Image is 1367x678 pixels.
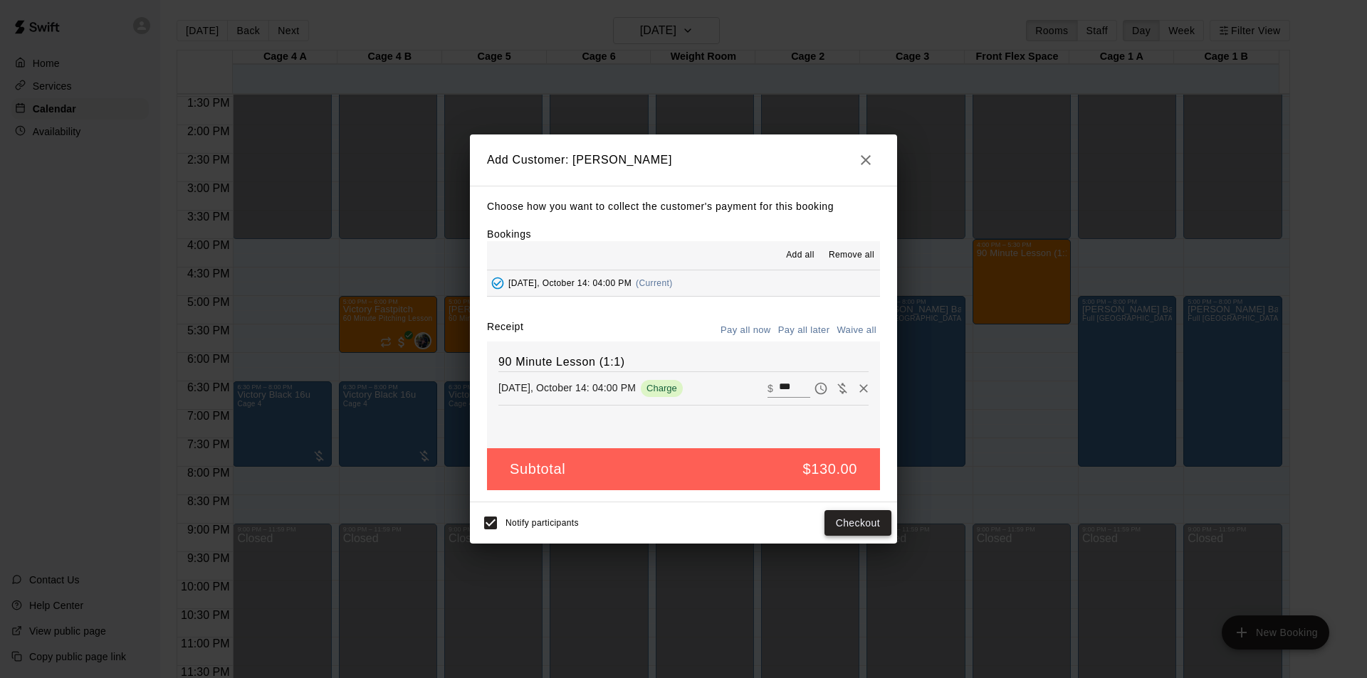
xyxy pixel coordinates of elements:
[487,228,531,240] label: Bookings
[775,319,834,341] button: Pay all later
[777,244,823,267] button: Add all
[506,518,579,528] span: Notify participants
[487,319,523,341] label: Receipt
[641,383,683,393] span: Charge
[636,278,673,288] span: (Current)
[810,381,832,393] span: Pay later
[470,134,897,186] h2: Add Customer: [PERSON_NAME]
[487,270,880,297] button: Added - Collect Payment[DATE], October 14: 04:00 PM(Current)
[768,381,773,396] p: $
[833,319,880,341] button: Waive all
[832,381,853,393] span: Waive payment
[487,198,880,216] p: Choose how you want to collect the customer's payment for this booking
[498,353,869,371] h6: 90 Minute Lesson (1:1)
[823,244,880,267] button: Remove all
[803,460,858,479] h5: $130.00
[853,378,874,399] button: Remove
[487,272,508,294] button: Added - Collect Payment
[510,460,565,479] h5: Subtotal
[498,381,636,395] p: [DATE], October 14: 04:00 PM
[786,248,815,263] span: Add all
[508,278,632,288] span: [DATE], October 14: 04:00 PM
[824,510,891,536] button: Checkout
[829,248,874,263] span: Remove all
[717,319,775,341] button: Pay all now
